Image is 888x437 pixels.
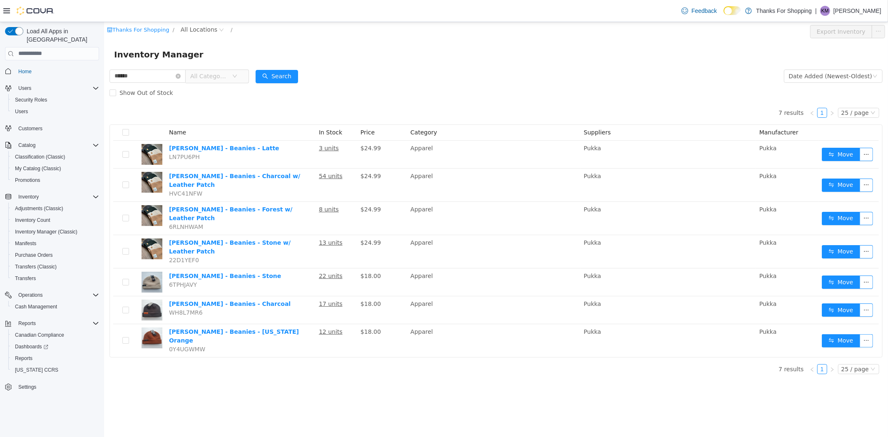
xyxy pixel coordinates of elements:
[718,281,756,295] button: icon: swapMove
[655,251,673,257] span: Pukka
[706,89,711,94] i: icon: left
[12,365,62,375] a: [US_STATE] CCRS
[674,342,699,352] li: 7 results
[12,152,69,162] a: Classification (Classic)
[15,154,65,160] span: Classification (Classic)
[17,7,54,15] img: Cova
[15,263,57,270] span: Transfers (Classic)
[703,86,713,96] li: Previous Page
[18,125,42,132] span: Customers
[833,6,881,16] p: [PERSON_NAME]
[65,306,195,322] a: [PERSON_NAME] - Beanies - [US_STATE] Orange
[12,262,60,272] a: Transfers (Classic)
[37,183,58,204] img: Farmer Jane - Beanies - Forest w/ Leather Patch hero shot
[306,107,333,114] span: Category
[303,119,476,146] td: Apparel
[718,126,756,139] button: icon: swapMove
[15,165,61,172] span: My Catalog (Classic)
[12,95,50,105] a: Security Roles
[37,250,58,271] img: Farmer Jane - Beanies - Stone hero shot
[15,252,53,258] span: Purchase Orders
[2,318,102,329] button: Reports
[65,235,95,241] span: 22D1YEF0
[15,124,46,134] a: Customers
[303,213,476,246] td: Apparel
[655,151,673,157] span: Pukka
[15,177,40,184] span: Promotions
[37,150,58,171] img: Farmer Jane - Beanies - Charcoal w/ Leather Patch hero shot
[12,330,99,340] span: Canadian Compliance
[15,97,47,103] span: Security Roles
[8,163,102,174] button: My Catalog (Classic)
[12,302,99,312] span: Cash Management
[15,123,99,134] span: Customers
[691,7,717,15] span: Feedback
[15,343,48,350] span: Dashboards
[655,278,673,285] span: Pukka
[820,6,830,16] div: Kerri Michell
[655,184,673,191] span: Pukka
[480,184,497,191] span: Pukka
[12,215,54,225] a: Inventory Count
[766,88,771,94] i: icon: down
[8,353,102,364] button: Reports
[480,251,497,257] span: Pukka
[726,345,731,350] i: icon: right
[723,342,733,352] li: Next Page
[12,164,65,174] a: My Catalog (Classic)
[15,240,36,247] span: Manifests
[724,6,741,15] input: Dark Mode
[12,152,99,162] span: Classification (Classic)
[65,278,187,285] a: [PERSON_NAME] - Beanies - Charcoal
[8,249,102,261] button: Purchase Orders
[15,66,99,77] span: Home
[2,139,102,151] button: Catalog
[256,217,277,224] span: $24.99
[15,290,99,300] span: Operations
[655,306,673,313] span: Pukka
[12,204,67,214] a: Adjustments (Classic)
[756,253,769,267] button: icon: ellipsis
[8,226,102,238] button: Inventory Manager (Classic)
[12,273,39,283] a: Transfers
[256,306,277,313] span: $18.00
[15,140,39,150] button: Catalog
[128,52,133,57] i: icon: down
[12,342,52,352] a: Dashboards
[8,301,102,313] button: Cash Management
[718,190,756,203] button: icon: swapMove
[480,278,497,285] span: Pukka
[215,184,235,191] u: 8 units
[37,305,58,326] img: Farmer Jane - Beanies - Texas Orange hero shot
[215,278,239,285] u: 17 units
[15,192,99,202] span: Inventory
[12,204,99,214] span: Adjustments (Classic)
[15,108,28,115] span: Users
[65,151,196,166] a: [PERSON_NAME] - Beanies - Charcoal w/ Leather Patch
[8,214,102,226] button: Inventory Count
[756,6,812,16] p: Thanks For Shopping
[12,227,99,237] span: Inventory Manager (Classic)
[12,107,31,117] a: Users
[65,259,93,266] span: 6TPHJAVY
[18,384,36,390] span: Settings
[756,281,769,295] button: icon: ellipsis
[65,168,98,175] span: HVC41NFW
[480,217,497,224] span: Pukka
[12,273,99,283] span: Transfers
[65,201,99,208] span: 6RLNHWAM
[655,123,673,129] span: Pukka
[15,303,57,310] span: Cash Management
[12,353,99,363] span: Reports
[756,223,769,236] button: icon: ellipsis
[706,345,711,350] i: icon: left
[15,290,46,300] button: Operations
[12,215,99,225] span: Inventory Count
[256,123,277,129] span: $24.99
[15,205,63,212] span: Adjustments (Classic)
